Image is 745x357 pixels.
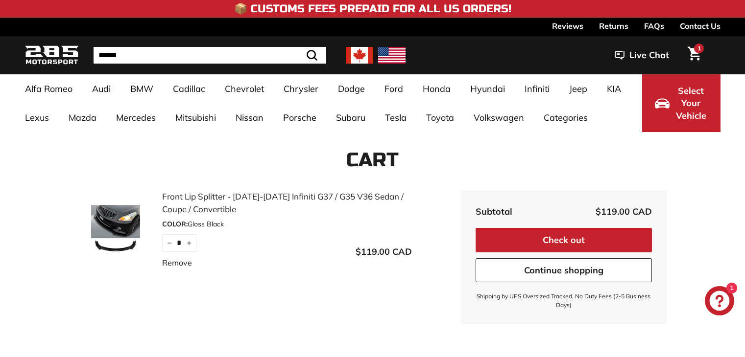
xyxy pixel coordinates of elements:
[375,103,416,132] a: Tesla
[464,103,534,132] a: Volkswagen
[682,39,707,72] a: Cart
[644,18,664,34] a: FAQs
[552,18,583,34] a: Reviews
[59,103,106,132] a: Mazda
[413,74,460,103] a: Honda
[162,220,188,228] span: COLOR:
[162,234,177,252] button: Reduce item quantity by one
[534,103,598,132] a: Categories
[326,103,375,132] a: Subaru
[356,246,412,257] span: $119.00 CAD
[674,85,708,122] span: Select Your Vehicle
[642,74,721,132] button: Select Your Vehicle
[476,228,652,252] button: Check out
[328,74,375,103] a: Dodge
[629,49,669,62] span: Live Chat
[106,103,166,132] a: Mercedes
[375,74,413,103] a: Ford
[596,206,652,217] span: $119.00 CAD
[515,74,559,103] a: Infiniti
[94,47,326,64] input: Search
[25,149,721,171] h1: Cart
[15,103,59,132] a: Lexus
[416,103,464,132] a: Toyota
[226,103,273,132] a: Nissan
[460,74,515,103] a: Hyundai
[182,234,196,252] button: Increase item quantity by one
[82,74,120,103] a: Audi
[15,74,82,103] a: Alfa Romeo
[559,74,597,103] a: Jeep
[476,292,652,310] small: Shipping by UPS Oversized Tracked, No Duty Fees (2-5 Business Days)
[599,18,628,34] a: Returns
[273,103,326,132] a: Porsche
[215,74,274,103] a: Chevrolet
[163,74,215,103] a: Cadillac
[697,45,701,52] span: 1
[162,257,192,268] a: Remove
[476,258,652,283] a: Continue shopping
[79,205,152,254] img: Front Lip Splitter - 2007-2015 Infiniti G37 / G35 V36 Sedan / Coupe / Convertible
[680,18,721,34] a: Contact Us
[162,190,412,215] a: Front Lip Splitter - [DATE]-[DATE] Infiniti G37 / G35 V36 Sedan / Coupe / Convertible
[476,205,512,218] div: Subtotal
[120,74,163,103] a: BMW
[162,219,412,229] div: Gloss Black
[234,3,511,15] h4: 📦 Customs Fees Prepaid for All US Orders!
[602,43,682,67] button: Live Chat
[274,74,328,103] a: Chrysler
[25,44,79,67] img: Logo_285_Motorsport_areodynamics_components
[597,74,631,103] a: KIA
[702,286,737,318] inbox-online-store-chat: Shopify online store chat
[166,103,226,132] a: Mitsubishi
